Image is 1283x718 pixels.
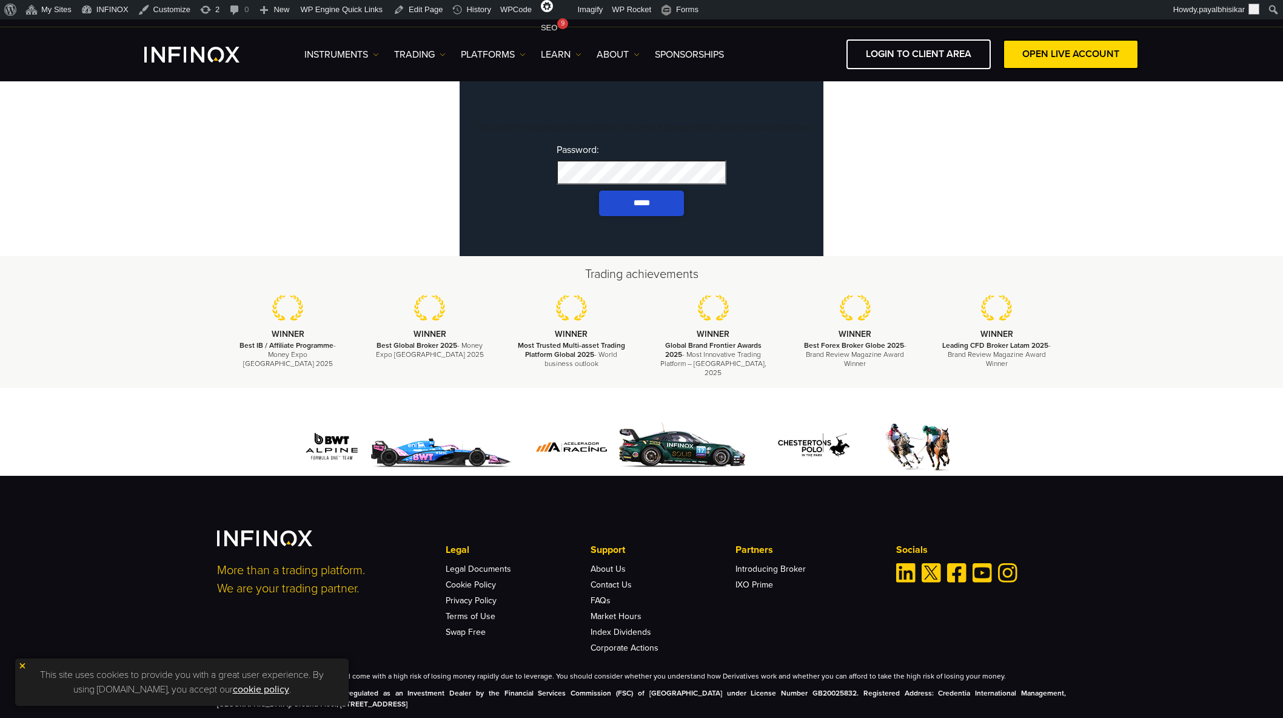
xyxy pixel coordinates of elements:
p: Legal [446,543,590,557]
input: Password: [557,160,726,185]
a: PLATFORMS [461,47,526,62]
p: - Brand Review Magazine Award Winner [941,341,1053,369]
strong: WINNER [414,329,446,339]
p: More than a trading platform. We are your trading partner. [217,561,429,598]
strong: Best Forex Broker Globe 2025 [804,341,904,350]
span: payalbhisikar [1199,5,1245,14]
strong: Most Trusted Multi-asset Trading Platform Global 2025 [518,341,625,359]
p: Partners [735,543,880,557]
p: Support [591,543,735,557]
p: Derivatives are complex instruments and come with a high risk of losing money rapidly due to leve... [217,671,1066,682]
a: SPONSORSHIPS [655,47,724,62]
p: This site uses cookies to provide you with a great user experience. By using [DOMAIN_NAME], you a... [21,665,343,700]
a: Market Hours [591,611,641,621]
a: cookie policy [233,683,289,696]
strong: Global Brand Frontier Awards 2025 [665,341,762,359]
a: Corporate Actions [591,643,658,653]
p: - Brand Review Magazine Award Winner [799,341,911,369]
strong: INFINOX Limited is authorised and regulated as an Investment Dealer by the Financial Services Com... [217,689,1066,708]
strong: WINNER [272,329,304,339]
strong: WINNER [980,329,1013,339]
strong: WINNER [839,329,871,339]
a: Legal Documents [446,564,511,574]
a: Youtube [973,563,992,583]
a: Privacy Policy [446,595,497,606]
a: ABOUT [597,47,640,62]
strong: WINNER [555,329,588,339]
a: FAQs [591,595,611,606]
strong: Leading CFD Broker Latam 2025 [942,341,1048,350]
p: Socials [896,543,1066,557]
label: Password: [557,144,726,184]
strong: WINNER [697,329,729,339]
p: - Money Expo [GEOGRAPHIC_DATA] 2025 [232,341,344,369]
strong: Best IB / Affiliate Programme [240,341,333,350]
a: OPEN LIVE ACCOUNT [1003,39,1139,69]
div: 9 [557,18,568,29]
a: Facebook [947,563,966,583]
a: Twitter [922,563,941,583]
p: - Most Innovative Trading Platform – [GEOGRAPHIC_DATA], 2025 [657,341,769,378]
a: Introducing Broker [735,564,806,574]
img: yellow close icon [18,662,27,670]
a: IXO Prime [735,580,773,590]
p: - Money Expo [GEOGRAPHIC_DATA] 2025 [374,341,486,359]
h2: Trading achievements [217,266,1066,283]
span: SEO [541,23,557,32]
a: Instruments [304,47,379,62]
a: Instagram [998,563,1017,583]
a: Linkedin [896,563,916,583]
a: Terms of Use [446,611,495,621]
a: Contact Us [591,580,632,590]
p: This content is password protected. To view it please enter your password below: [472,120,811,135]
a: Swap Free [446,627,486,637]
a: Index Dividends [591,627,651,637]
a: About Us [591,564,626,574]
a: Cookie Policy [446,580,496,590]
strong: Best Global Broker 2025 [377,341,457,350]
p: - World business outlook [516,341,628,369]
a: LOGIN TO CLIENT AREA [846,39,991,69]
a: Learn [541,47,581,62]
a: TRADING [394,47,446,62]
a: INFINOX Logo [144,47,268,63]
